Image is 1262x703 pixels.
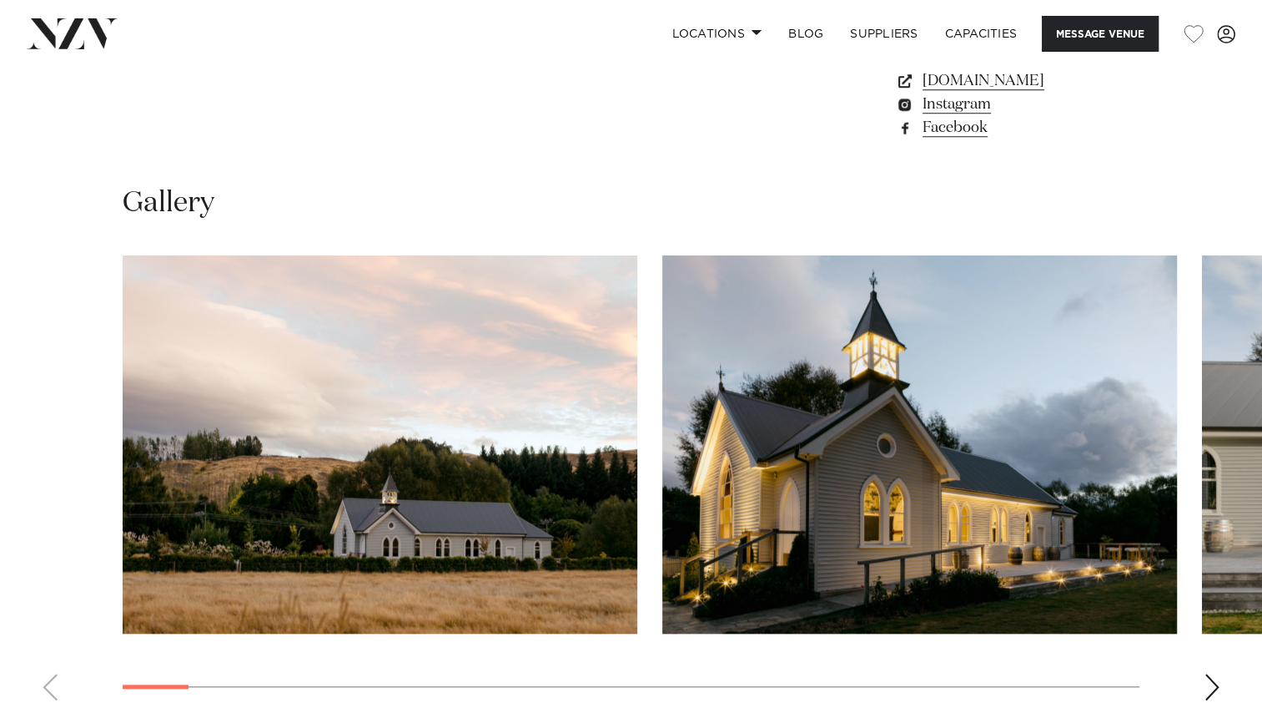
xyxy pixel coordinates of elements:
h2: Gallery [123,185,214,222]
a: Instagram [895,93,1139,116]
a: Facebook [895,116,1139,139]
swiper-slide: 2 / 29 [662,255,1177,634]
button: Message Venue [1042,16,1159,52]
a: Locations [658,16,775,52]
swiper-slide: 1 / 29 [123,255,637,634]
a: BLOG [775,16,837,52]
a: SUPPLIERS [837,16,931,52]
a: [DOMAIN_NAME] [895,69,1139,93]
a: Capacities [932,16,1031,52]
img: nzv-logo.png [27,18,118,48]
